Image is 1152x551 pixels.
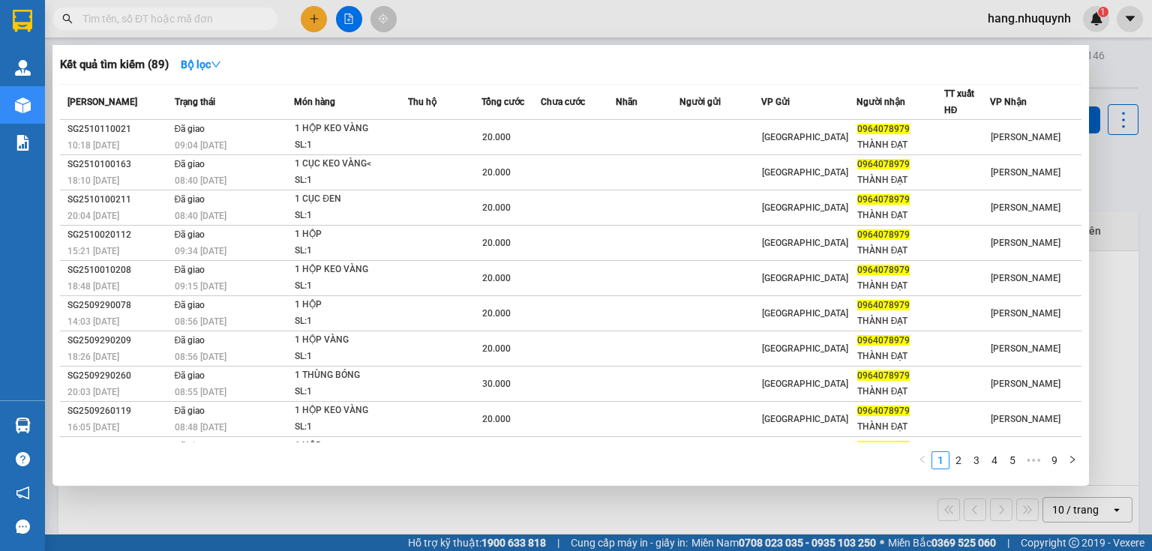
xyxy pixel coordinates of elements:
[175,300,205,310] span: Đã giao
[175,246,226,256] span: 09:34 [DATE]
[857,419,943,435] div: THÀNH ĐẠT
[1068,455,1077,464] span: right
[295,349,407,365] div: SL: 1
[175,124,205,134] span: Đã giao
[175,229,205,240] span: Đã giao
[857,208,943,223] div: THÀNH ĐẠT
[857,124,910,134] span: 0964078979
[175,211,226,221] span: 08:40 [DATE]
[67,157,170,172] div: SG2510100163
[295,367,407,384] div: 1 THÙNG BÓNG
[482,343,511,354] span: 20.000
[762,132,848,142] span: [GEOGRAPHIC_DATA]
[67,246,119,256] span: 15:21 [DATE]
[679,97,721,107] span: Người gửi
[968,452,985,469] a: 3
[991,238,1060,248] span: [PERSON_NAME]
[295,262,407,278] div: 1 HỘP KEO VÀNG
[990,97,1027,107] span: VP Nhận
[175,387,226,397] span: 08:55 [DATE]
[991,167,1060,178] span: [PERSON_NAME]
[67,298,170,313] div: SG2509290078
[913,451,931,469] li: Previous Page
[295,191,407,208] div: 1 CỤC ĐEN
[67,227,170,243] div: SG2510020112
[482,167,511,178] span: 20.000
[295,243,407,259] div: SL: 1
[482,202,511,213] span: 20.000
[857,406,910,416] span: 0964078979
[857,137,943,153] div: THÀNH ĐẠT
[857,441,910,451] span: 0964078979
[857,229,910,240] span: 0964078979
[985,451,1003,469] li: 4
[913,451,931,469] button: left
[67,422,119,433] span: 16:05 [DATE]
[295,121,407,137] div: 1 HỘP KEO VÀNG
[991,414,1060,424] span: [PERSON_NAME]
[1021,451,1045,469] li: Next 5 Pages
[175,265,205,275] span: Đã giao
[62,13,73,24] span: search
[482,273,511,283] span: 20.000
[408,97,436,107] span: Thu hộ
[482,308,511,319] span: 20.000
[181,58,221,70] strong: Bộ lọc
[175,335,205,346] span: Đã giao
[175,159,205,169] span: Đã giao
[1063,451,1081,469] li: Next Page
[295,384,407,400] div: SL: 1
[16,486,30,500] span: notification
[857,194,910,205] span: 0964078979
[950,452,967,469] a: 2
[1021,451,1045,469] span: •••
[67,140,119,151] span: 10:18 [DATE]
[857,278,943,294] div: THÀNH ĐẠT
[175,281,226,292] span: 09:15 [DATE]
[857,300,910,310] span: 0964078979
[482,238,511,248] span: 20.000
[991,132,1060,142] span: [PERSON_NAME]
[991,308,1060,319] span: [PERSON_NAME]
[15,418,31,433] img: warehouse-icon
[931,451,949,469] li: 1
[857,370,910,381] span: 0964078979
[175,175,226,186] span: 08:40 [DATE]
[295,278,407,295] div: SL: 1
[1003,451,1021,469] li: 5
[857,349,943,364] div: THÀNH ĐẠT
[1046,452,1063,469] a: 9
[295,172,407,189] div: SL: 1
[762,379,848,389] span: [GEOGRAPHIC_DATA]
[481,97,524,107] span: Tổng cước
[762,343,848,354] span: [GEOGRAPHIC_DATA]
[944,88,974,115] span: TT xuất HĐ
[991,273,1060,283] span: [PERSON_NAME]
[16,520,30,534] span: message
[932,452,949,469] a: 1
[991,202,1060,213] span: [PERSON_NAME]
[295,403,407,419] div: 1 HỘP KEO VÀNG
[67,387,119,397] span: 20:03 [DATE]
[67,97,137,107] span: [PERSON_NAME]
[67,333,170,349] div: SG2509290209
[67,439,170,454] div: SG2509250137
[82,10,259,27] input: Tìm tên, số ĐT hoặc mã đơn
[482,132,511,142] span: 20.000
[295,156,407,172] div: 1 CỤC KEO VÀNG<
[991,379,1060,389] span: [PERSON_NAME]
[857,384,943,400] div: THÀNH ĐẠT
[295,208,407,224] div: SL: 1
[482,379,511,389] span: 30.000
[295,419,407,436] div: SL: 1
[762,202,848,213] span: [GEOGRAPHIC_DATA]
[1063,451,1081,469] button: right
[295,137,407,154] div: SL: 1
[857,159,910,169] span: 0964078979
[175,316,226,327] span: 08:56 [DATE]
[762,414,848,424] span: [GEOGRAPHIC_DATA]
[541,97,585,107] span: Chưa cước
[294,97,335,107] span: Món hàng
[967,451,985,469] li: 3
[15,135,31,151] img: solution-icon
